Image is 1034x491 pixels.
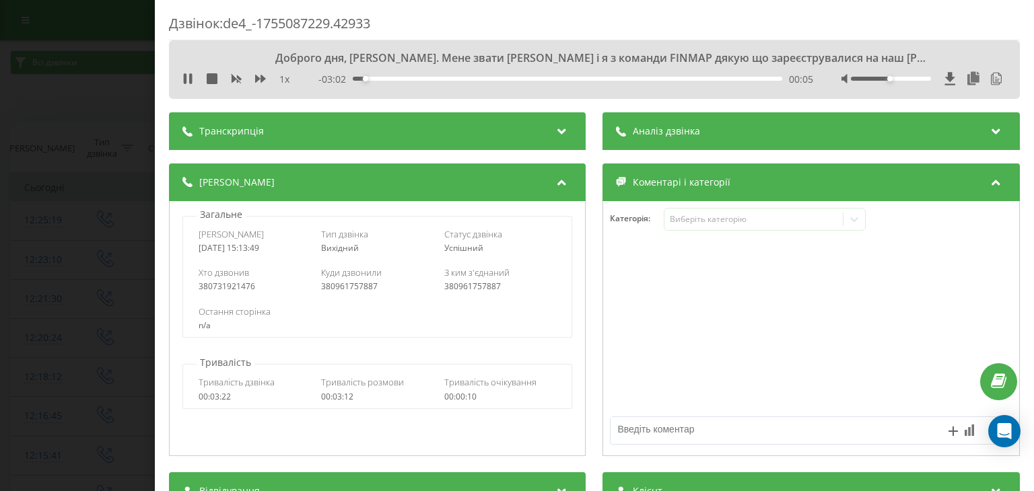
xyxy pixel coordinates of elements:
div: [DATE] 15:13:49 [199,243,311,253]
div: 00:03:22 [199,392,311,402]
div: Дзвінок : de4_-1755087229.42933 [169,14,1020,40]
span: Аналіз дзвінка [633,124,701,138]
div: Open Intercom Messenger [988,415,1021,447]
div: Доброго дня, [PERSON_NAME]. Мене звати [PERSON_NAME] і я з команди FINMAP дякую що зареєструвалис... [263,50,927,65]
span: Куди дзвонили [322,266,382,278]
div: 380731921476 [199,282,311,291]
h4: Категорія : [611,214,664,223]
div: 380961757887 [322,282,434,291]
span: Вихідний [322,242,359,254]
div: 380961757887 [444,282,557,291]
span: З ким з'єднаний [444,266,510,278]
span: Статус дзвінка [444,228,502,240]
p: Тривалість [197,356,254,369]
div: Виберіть категорію [670,214,838,225]
span: 1 x [279,73,289,86]
span: 00:05 [789,73,813,86]
span: Коментарі і категорії [633,176,731,189]
div: Accessibility label [887,76,893,81]
div: n/a [199,321,556,330]
span: Хто дзвонив [199,266,249,278]
span: Тип дзвінка [322,228,369,240]
span: Тривалість очікування [444,376,537,388]
span: [PERSON_NAME] [199,176,275,189]
span: Тривалість дзвінка [199,376,275,388]
span: Транскрипція [199,124,264,138]
span: Остання сторінка [199,305,271,317]
span: - 03:02 [319,73,353,86]
div: Accessibility label [364,76,369,81]
div: 00:00:10 [444,392,557,402]
div: 00:03:12 [322,392,434,402]
p: Загальне [197,208,246,221]
span: Успішний [444,242,483,254]
span: Тривалість розмови [322,376,405,388]
span: [PERSON_NAME] [199,228,264,240]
